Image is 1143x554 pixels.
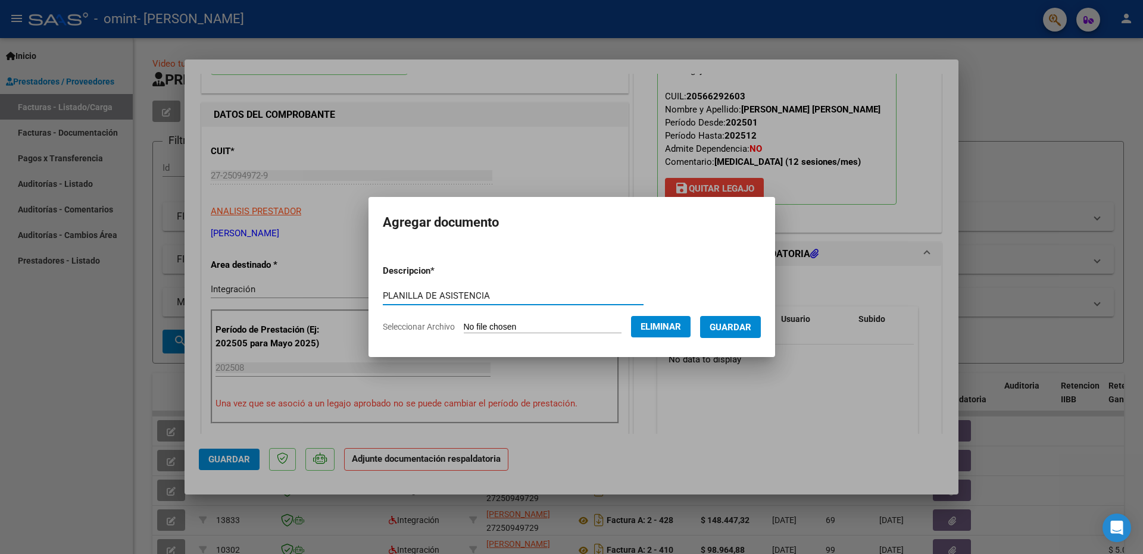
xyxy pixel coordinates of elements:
div: Open Intercom Messenger [1103,514,1131,542]
span: Eliminar [641,321,681,332]
span: Seleccionar Archivo [383,322,455,331]
p: Descripcion [383,264,496,278]
button: Eliminar [631,316,691,337]
button: Guardar [700,316,761,338]
span: Guardar [710,322,751,333]
h2: Agregar documento [383,211,761,234]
